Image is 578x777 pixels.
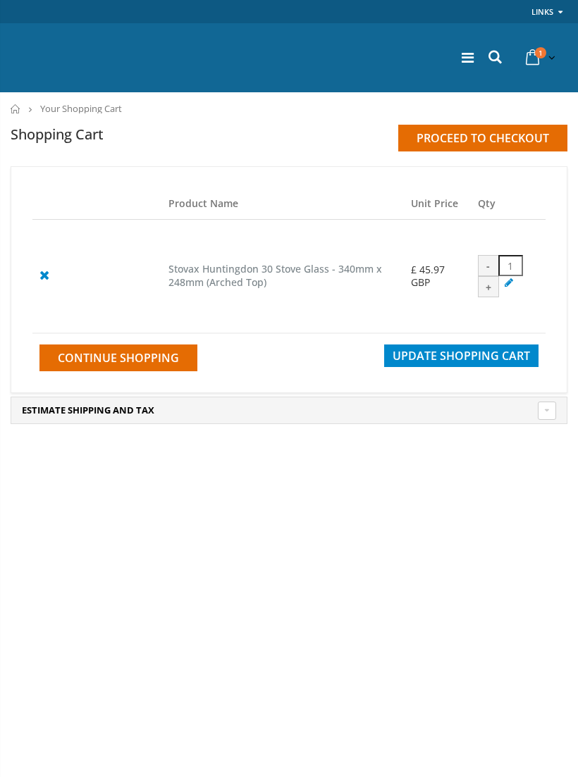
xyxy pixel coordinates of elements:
[411,263,445,289] span: £ 45.97 GBP
[462,48,474,67] a: Menu
[478,276,499,297] div: +
[520,44,558,71] a: 1
[22,404,556,417] a: Estimate Shipping and Tax
[384,344,539,367] button: Update Shopping Cart
[393,348,530,363] span: Update Shopping Cart
[398,125,567,151] input: Proceed to checkout
[58,350,179,366] span: Continue Shopping
[471,188,546,220] th: Qty
[40,102,122,115] span: Your Shopping Cart
[531,3,553,20] a: Links
[11,125,104,144] h1: Shopping Cart
[478,255,499,276] div: -
[39,344,197,371] a: Continue Shopping
[168,262,382,289] a: Stovax Huntingdon 30 Stove Glass - 340mm x 248mm (Arched Top)
[161,188,404,220] th: Product Name
[404,188,471,220] th: Unit Price
[535,47,546,58] span: 1
[11,104,21,113] a: Home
